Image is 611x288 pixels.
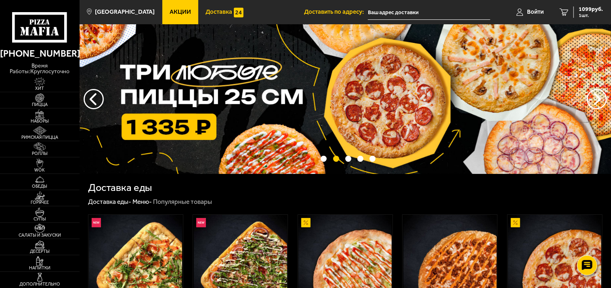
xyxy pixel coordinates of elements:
button: точки переключения [370,156,376,162]
a: Меню- [132,198,152,205]
img: Акционный [301,218,311,228]
span: 1099 руб. [579,6,603,12]
a: Доставка еды- [88,198,131,205]
button: следующий [84,89,104,109]
span: [GEOGRAPHIC_DATA] [95,9,155,15]
button: точки переключения [345,156,351,162]
span: Акции [170,9,191,15]
img: 15daf4d41897b9f0e9f617042186c801.svg [234,8,244,17]
h1: Доставка еды [88,182,152,193]
button: предыдущий [587,89,607,109]
button: точки переключения [357,156,363,162]
button: точки переключения [321,156,327,162]
button: точки переключения [333,156,339,162]
span: Доставить по адресу: [304,9,368,15]
input: Ваш адрес доставки [368,5,490,20]
img: Новинка [196,218,206,228]
span: 1 шт. [579,13,603,18]
span: Доставка [206,9,232,15]
div: Популярные товары [153,198,212,206]
img: Акционный [511,218,521,228]
span: Войти [527,9,544,15]
img: Новинка [92,218,101,228]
